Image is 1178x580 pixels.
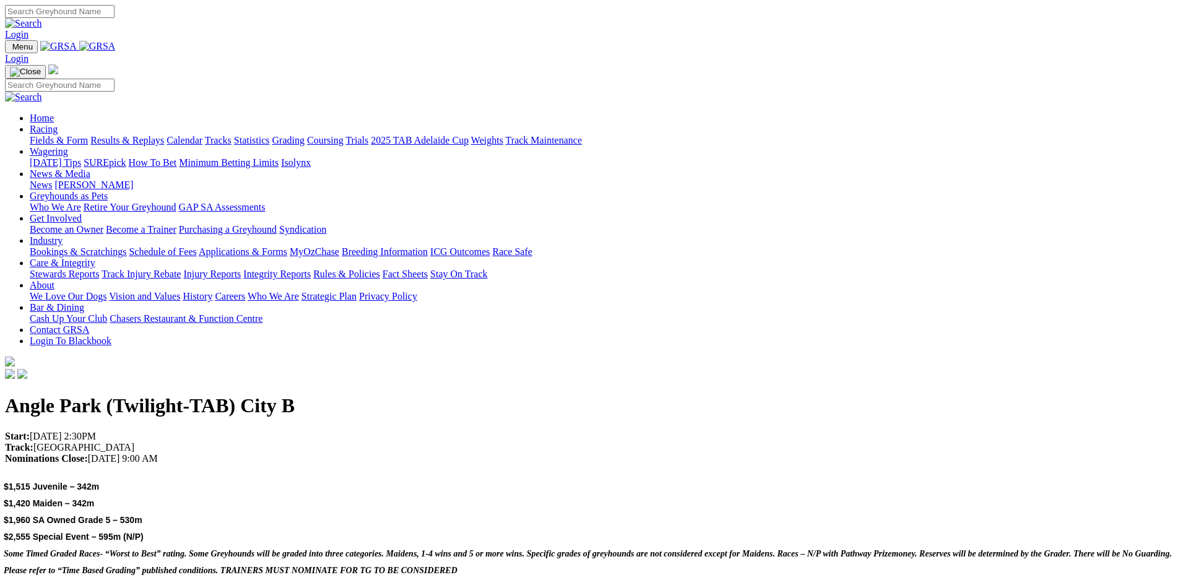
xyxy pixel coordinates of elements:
a: Schedule of Fees [129,246,196,257]
a: Become a Trainer [106,224,176,235]
a: Track Maintenance [506,135,582,145]
div: News & Media [30,180,1173,191]
a: ICG Outcomes [430,246,490,257]
a: Trials [345,135,368,145]
a: Racing [30,124,58,134]
img: twitter.svg [17,369,27,379]
button: Toggle navigation [5,40,38,53]
a: MyOzChase [290,246,339,257]
span: $2,555 Special Event – 595m (N/P) [4,532,144,542]
a: Careers [215,291,245,301]
strong: Nominations Close: [5,453,88,464]
div: Wagering [30,157,1173,168]
a: Isolynx [281,157,311,168]
a: Login [5,53,28,64]
a: Track Injury Rebate [102,269,181,279]
a: Statistics [234,135,270,145]
a: Privacy Policy [359,291,417,301]
a: We Love Our Dogs [30,291,106,301]
a: Fields & Form [30,135,88,145]
a: Who We Are [248,291,299,301]
a: Coursing [307,135,344,145]
a: Login To Blackbook [30,335,111,346]
a: Care & Integrity [30,258,95,268]
a: Breeding Information [342,246,428,257]
a: Rules & Policies [313,269,380,279]
a: Strategic Plan [301,291,357,301]
h1: Angle Park (Twilight-TAB) City B [5,394,1173,417]
a: News & Media [30,168,90,179]
a: 2025 TAB Adelaide Cup [371,135,469,145]
a: Login [5,29,28,40]
a: Vision and Values [109,291,180,301]
img: GRSA [40,41,77,52]
a: Get Involved [30,213,82,223]
a: Minimum Betting Limits [179,157,279,168]
a: Become an Owner [30,224,103,235]
a: GAP SA Assessments [179,202,266,212]
span: $1,960 SA Owned Grade 5 – 530m [4,515,142,525]
p: [DATE] 2:30PM [GEOGRAPHIC_DATA] [DATE] 9:00 AM [5,431,1173,464]
img: GRSA [79,41,116,52]
button: Toggle navigation [5,65,46,79]
a: Who We Are [30,202,81,212]
a: Weights [471,135,503,145]
img: Close [10,67,41,77]
a: Calendar [167,135,202,145]
div: Racing [30,135,1173,146]
img: logo-grsa-white.png [5,357,15,366]
a: Greyhounds as Pets [30,191,108,201]
a: Stay On Track [430,269,487,279]
strong: Start: [5,431,30,441]
div: Get Involved [30,224,1173,235]
a: Race Safe [492,246,532,257]
a: Grading [272,135,305,145]
a: Integrity Reports [243,269,311,279]
a: History [183,291,212,301]
a: How To Bet [129,157,177,168]
a: Cash Up Your Club [30,313,107,324]
div: Bar & Dining [30,313,1173,324]
a: Bookings & Scratchings [30,246,126,257]
a: Syndication [279,224,326,235]
a: Applications & Forms [199,246,287,257]
span: $1,515 Juvenile – 342m [4,482,99,491]
a: About [30,280,54,290]
img: Search [5,18,42,29]
a: Home [30,113,54,123]
div: Greyhounds as Pets [30,202,1173,213]
div: Care & Integrity [30,269,1173,280]
a: Wagering [30,146,68,157]
input: Search [5,79,115,92]
span: Some Timed Graded Races- “Worst to Best” rating. Some Greyhounds will be graded into three catego... [4,549,1172,575]
a: Purchasing a Greyhound [179,224,277,235]
a: Injury Reports [183,269,241,279]
img: Search [5,92,42,103]
div: About [30,291,1173,302]
img: logo-grsa-white.png [48,64,58,74]
a: Fact Sheets [383,269,428,279]
input: Search [5,5,115,18]
a: Contact GRSA [30,324,89,335]
a: Retire Your Greyhound [84,202,176,212]
a: Results & Replays [90,135,164,145]
img: facebook.svg [5,369,15,379]
div: Industry [30,246,1173,258]
span: $1,420 Maiden – 342m [4,498,94,508]
a: [PERSON_NAME] [54,180,133,190]
a: Chasers Restaurant & Function Centre [110,313,262,324]
strong: Track: [5,442,33,452]
a: News [30,180,52,190]
a: Tracks [205,135,232,145]
a: [DATE] Tips [30,157,81,168]
a: Industry [30,235,63,246]
a: SUREpick [84,157,126,168]
a: Bar & Dining [30,302,84,313]
a: Stewards Reports [30,269,99,279]
span: Menu [12,42,33,51]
